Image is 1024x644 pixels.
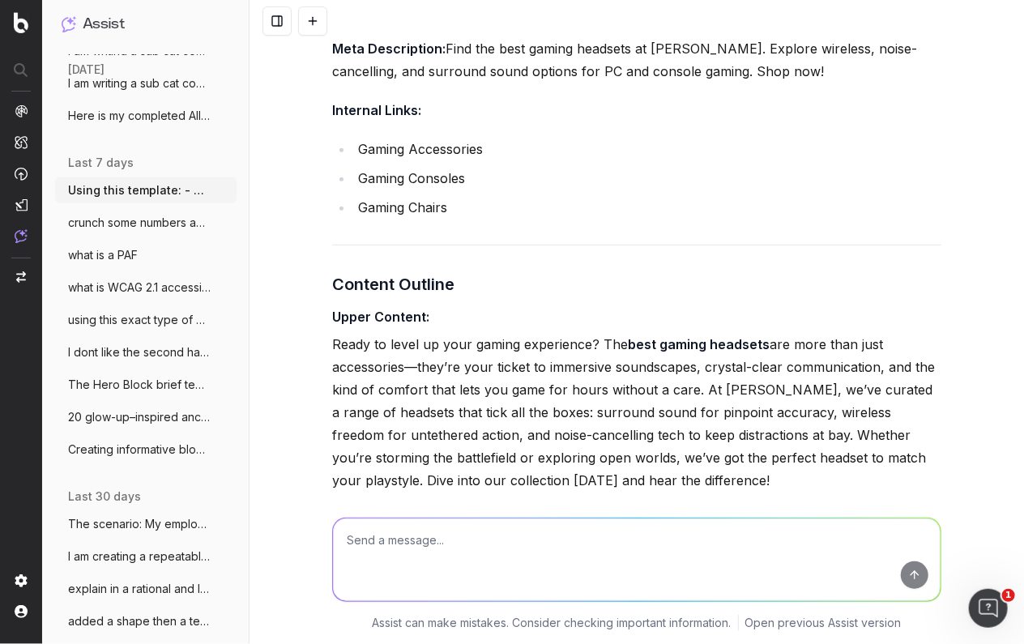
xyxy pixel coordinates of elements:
[55,576,237,602] button: explain in a rational and logical manner
[68,516,211,532] span: The scenario: My employee is on to a sec
[1002,589,1015,602] span: 1
[353,196,941,219] li: Gaming Chairs
[969,589,1008,628] iframe: Intercom live chat
[68,62,105,78] span: [DATE]
[68,108,211,124] span: Here is my completed All BBQs content pa
[55,511,237,537] button: The scenario: My employee is on to a sec
[68,581,211,597] span: explain in a rational and logical manner
[68,215,211,231] span: crunch some numbers and gather data to g
[68,548,211,565] span: I am creating a repeatable prompt to gen
[55,339,237,365] button: I dont like the second half of this sent
[62,16,76,32] img: Assist
[55,544,237,569] button: I am creating a repeatable prompt to gen
[68,182,211,198] span: Using this template: - Always use simple
[55,307,237,333] button: using this exact type of content templat
[353,138,941,160] li: Gaming Accessories
[14,12,28,33] img: Botify logo
[373,615,732,631] p: Assist can make mistakes. Consider checking important information.
[68,377,211,393] span: The Hero Block brief template Engaging
[332,102,421,118] strong: Internal Links:
[15,135,28,149] img: Intelligence
[15,198,28,211] img: Studio
[55,608,237,634] button: added a shape then a text box within on
[55,177,237,203] button: Using this template: - Always use simple
[68,279,211,296] span: what is WCAG 2.1 accessibility requireme
[332,307,941,326] h4: Upper Content:
[55,372,237,398] button: The Hero Block brief template Engaging
[68,409,211,425] span: 20 glow-up–inspired anchor text lines fo
[68,613,211,629] span: added a shape then a text box within on
[15,605,28,618] img: My account
[15,104,28,117] img: Analytics
[68,344,211,360] span: I dont like the second half of this sent
[332,333,941,492] p: Ready to level up your gaming experience? The are more than just accessories—they’re your ticket ...
[68,312,211,328] span: using this exact type of content templat
[55,437,237,463] button: Creating informative block (of this leng
[332,41,446,57] strong: Meta Description:
[55,242,237,268] button: what is a PAF
[68,75,211,92] span: I am writing a sub cat content creation
[68,441,211,458] span: Creating informative block (of this leng
[55,103,237,129] button: Here is my completed All BBQs content pa
[83,13,125,36] h1: Assist
[55,275,237,301] button: what is WCAG 2.1 accessibility requireme
[55,210,237,236] button: crunch some numbers and gather data to g
[745,615,902,631] a: Open previous Assist version
[15,167,28,181] img: Activation
[353,167,941,190] li: Gaming Consoles
[16,271,26,283] img: Switch project
[332,271,941,297] h3: Content Outline
[68,247,138,263] span: what is a PAF
[628,336,770,352] strong: best gaming headsets
[68,155,134,171] span: last 7 days
[15,574,28,587] img: Setting
[68,488,141,505] span: last 30 days
[55,70,237,96] button: I am writing a sub cat content creation
[62,13,230,36] button: Assist
[55,404,237,430] button: 20 glow-up–inspired anchor text lines fo
[15,229,28,243] img: Assist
